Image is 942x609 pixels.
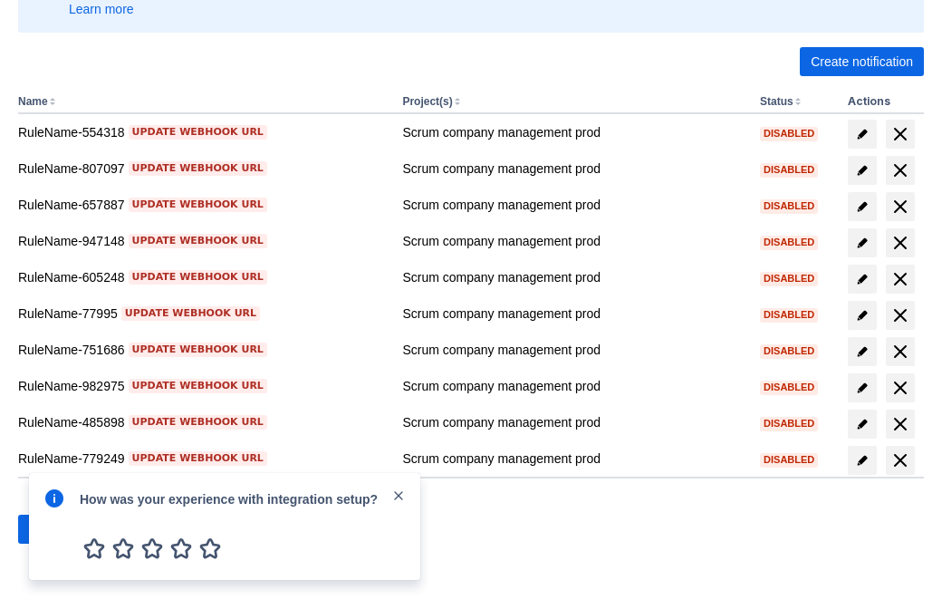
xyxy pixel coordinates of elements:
[889,123,911,145] span: delete
[800,47,924,76] button: Create notification
[841,91,924,114] th: Actions
[889,304,911,326] span: delete
[18,196,388,214] div: RuleName-657887
[760,129,818,139] span: Disabled
[402,123,745,141] div: Scrum company management prod
[18,95,48,108] button: Name
[855,453,870,468] span: edit
[760,95,793,108] button: Status
[43,488,65,509] span: info
[80,488,391,508] div: How was your experience with integration setup?
[132,270,264,285] span: Update webhook URL
[760,382,818,392] span: Disabled
[855,163,870,178] span: edit
[855,417,870,431] span: edit
[402,304,745,323] div: Scrum company management prod
[855,236,870,250] span: edit
[402,268,745,286] div: Scrum company management prod
[18,123,388,141] div: RuleName-554318
[855,272,870,286] span: edit
[760,310,818,320] span: Disabled
[760,346,818,356] span: Disabled
[889,232,911,254] span: delete
[132,234,264,248] span: Update webhook URL
[760,201,818,211] span: Disabled
[18,413,388,431] div: RuleName-485898
[889,268,911,290] span: delete
[889,449,911,471] span: delete
[760,165,818,175] span: Disabled
[760,455,818,465] span: Disabled
[402,196,745,214] div: Scrum company management prod
[391,488,406,503] span: close
[889,377,911,399] span: delete
[855,308,870,323] span: edit
[402,341,745,359] div: Scrum company management prod
[402,159,745,178] div: Scrum company management prod
[855,344,870,359] span: edit
[18,341,388,359] div: RuleName-751686
[889,196,911,217] span: delete
[18,268,388,286] div: RuleName-605248
[132,415,264,430] span: Update webhook URL
[402,449,745,468] div: Scrum company management prod
[132,125,264,140] span: Update webhook URL
[402,232,745,250] div: Scrum company management prod
[132,161,264,176] span: Update webhook URL
[760,237,818,247] span: Disabled
[167,534,196,563] span: 4
[196,534,225,563] span: 5
[132,379,264,393] span: Update webhook URL
[138,534,167,563] span: 3
[109,534,138,563] span: 2
[132,343,264,357] span: Update webhook URL
[889,159,911,181] span: delete
[402,377,745,395] div: Scrum company management prod
[760,419,818,429] span: Disabled
[855,199,870,214] span: edit
[80,534,109,563] span: 1
[125,306,256,321] span: Update webhook URL
[18,449,388,468] div: RuleName-779249
[18,232,388,250] div: RuleName-947148
[18,377,388,395] div: RuleName-982975
[18,304,388,323] div: RuleName-77995
[132,451,264,466] span: Update webhook URL
[18,159,388,178] div: RuleName-807097
[855,381,870,395] span: edit
[889,413,911,435] span: delete
[132,198,264,212] span: Update webhook URL
[855,127,870,141] span: edit
[889,341,911,362] span: delete
[811,47,913,76] span: Create notification
[402,413,745,431] div: Scrum company management prod
[760,274,818,284] span: Disabled
[402,95,452,108] button: Project(s)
